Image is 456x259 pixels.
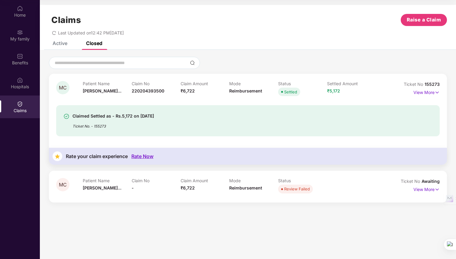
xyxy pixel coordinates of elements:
img: svg+xml;base64,PHN2ZyBpZD0iU3VjY2Vzcy0zMngzMiIgeG1sbnM9Imh0dHA6Ly93d3cudzMub3JnLzIwMDAvc3ZnIiB3aW... [63,113,69,119]
p: Mode [229,178,278,183]
img: svg+xml;base64,PHN2ZyBpZD0iSG9tZSIgeG1sbnM9Imh0dHA6Ly93d3cudzMub3JnLzIwMDAvc3ZnIiB3aWR0aD0iMjAiIG... [17,5,23,11]
div: Closed [86,40,102,46]
img: svg+xml;base64,PHN2ZyB3aWR0aD0iMjAiIGhlaWdodD0iMjAiIHZpZXdCb3g9IjAgMCAyMCAyMCIgZmlsbD0ibm9uZSIgeG... [17,29,23,35]
span: Awaiting [422,179,440,184]
p: Claim Amount [181,178,230,183]
div: Settled [284,89,297,95]
img: svg+xml;base64,PHN2ZyBpZD0iQmVuZWZpdHMiIHhtbG5zPSJodHRwOi8vd3d3LnczLm9yZy8yMDAwL3N2ZyIgd2lkdGg9Ij... [17,53,23,59]
div: Claimed Settled as - Rs.5,172 on [DATE] [72,112,154,120]
div: Rate your claim experience [66,154,128,159]
span: 220204393500 [132,88,164,93]
span: redo [52,30,56,35]
img: svg+xml;base64,PHN2ZyBpZD0iSG9zcGl0YWxzIiB4bWxucz0iaHR0cDovL3d3dy53My5vcmcvMjAwMC9zdmciIHdpZHRoPS... [17,77,23,83]
span: Raise a Claim [407,16,441,24]
span: Ticket No [401,179,422,184]
p: View More [413,185,440,193]
span: ₹6,722 [181,185,195,190]
p: View More [413,88,440,96]
img: svg+xml;base64,PHN2ZyBpZD0iU2VhcmNoLTMyeDMyIiB4bWxucz0iaHR0cDovL3d3dy53My5vcmcvMjAwMC9zdmciIHdpZH... [190,60,195,65]
span: Last Updated on 12:42 PM[DATE] [58,30,124,35]
span: - [132,185,134,190]
p: Settled Amount [327,81,376,86]
p: Status [278,81,327,86]
span: Ticket No [404,82,425,87]
p: Patient Name [83,81,132,86]
span: [PERSON_NAME]... [83,185,121,190]
div: Review Failed [284,186,310,192]
h1: Claims [51,15,81,25]
p: Mode [229,81,278,86]
span: 155273 [425,82,440,87]
img: svg+xml;base64,PHN2ZyB4bWxucz0iaHR0cDovL3d3dy53My5vcmcvMjAwMC9zdmciIHdpZHRoPSIxNyIgaGVpZ2h0PSIxNy... [435,89,440,96]
img: svg+xml;base64,PHN2ZyBpZD0iQ2xhaW0iIHhtbG5zPSJodHRwOi8vd3d3LnczLm9yZy8yMDAwL3N2ZyIgd2lkdGg9IjIwIi... [17,101,23,107]
span: ₹6,722 [181,88,195,93]
p: Claim No [132,81,181,86]
div: Ticket No. - 155273 [72,120,154,129]
img: svg+xml;base64,PHN2ZyB4bWxucz0iaHR0cDovL3d3dy53My5vcmcvMjAwMC9zdmciIHdpZHRoPSIxNyIgaGVpZ2h0PSIxNy... [435,186,440,193]
button: Raise a Claim [401,14,447,26]
span: ₹5,172 [327,88,340,93]
span: MC [59,182,67,187]
div: Rate Now [131,154,153,159]
span: [PERSON_NAME]... [83,88,121,93]
div: Active [53,40,67,46]
p: Claim No [132,178,181,183]
span: Reimbursement [229,88,262,93]
p: Claim Amount [181,81,230,86]
img: svg+xml;base64,PHN2ZyB4bWxucz0iaHR0cDovL3d3dy53My5vcmcvMjAwMC9zdmciIHdpZHRoPSIzNyIgaGVpZ2h0PSIzNy... [53,151,62,161]
p: Status [278,178,327,183]
span: Reimbursement [229,185,262,190]
span: MC [59,85,67,90]
p: Patient Name [83,178,132,183]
